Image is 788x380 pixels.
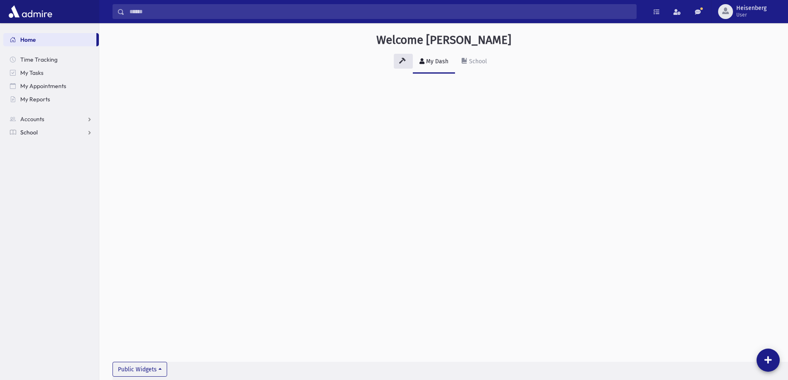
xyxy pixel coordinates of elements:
[20,129,38,136] span: School
[736,12,766,18] span: User
[20,82,66,90] span: My Appointments
[424,58,448,65] div: My Dash
[3,33,96,46] a: Home
[20,69,43,76] span: My Tasks
[125,4,636,19] input: Search
[3,93,99,106] a: My Reports
[7,3,54,20] img: AdmirePro
[3,79,99,93] a: My Appointments
[20,96,50,103] span: My Reports
[413,50,455,74] a: My Dash
[3,66,99,79] a: My Tasks
[3,126,99,139] a: School
[3,53,99,66] a: Time Tracking
[113,362,167,377] button: Public Widgets
[455,50,493,74] a: School
[20,36,36,43] span: Home
[20,56,57,63] span: Time Tracking
[3,112,99,126] a: Accounts
[736,5,766,12] span: Heisenberg
[20,115,44,123] span: Accounts
[467,58,487,65] div: School
[376,33,511,47] h3: Welcome [PERSON_NAME]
